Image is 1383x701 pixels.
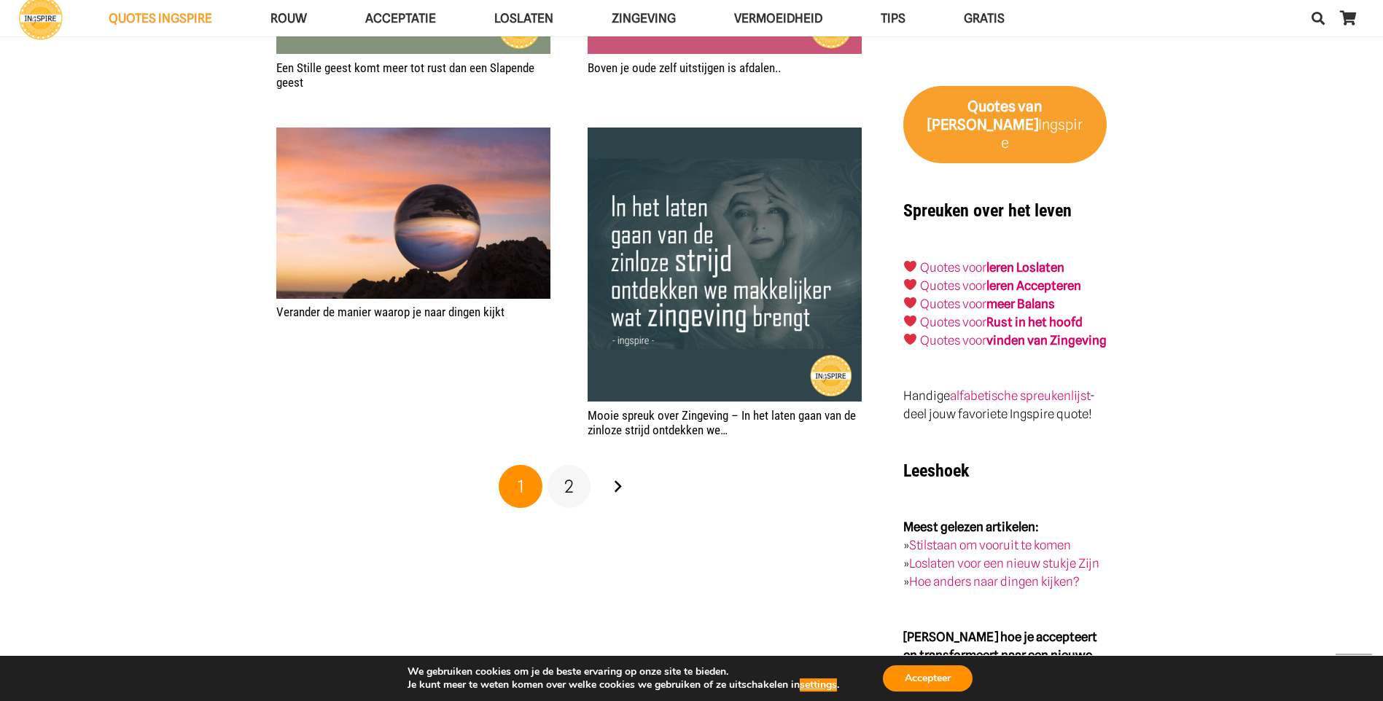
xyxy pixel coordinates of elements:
a: Quotes voorRust in het hoofd [920,315,1083,329]
a: leren Loslaten [986,260,1064,275]
a: Verander de manier waarop je naar dingen kijkt [276,129,550,144]
a: Mooie spreuk over Zingeving – In het laten gaan van de zinloze strijd ontdekken we… [588,129,862,144]
a: Een Stille geest komt meer tot rust dan een Slapende geest [276,60,534,90]
span: GRATIS [964,11,1005,26]
img: ❤ [904,333,916,345]
strong: Meest gelezen artikelen: [903,520,1039,534]
img: In het laten gaan van de zinloze strijd ontdekken we makkelijker wat zingeving brengt. Zingevings... [588,128,862,402]
span: Zingeving [612,11,676,26]
a: Quotes voor [920,278,986,293]
span: 2 [564,476,574,497]
a: Verander de manier waarop je naar dingen kijkt [276,305,504,319]
strong: Quotes [967,98,1016,115]
span: ROUW [270,11,307,26]
span: Acceptatie [365,11,436,26]
a: Quotes voor [920,260,986,275]
strong: vinden van Zingeving [986,333,1107,348]
a: Stilstaan om vooruit te komen [909,538,1071,552]
a: Mooie spreuk over Zingeving – In het laten gaan van de zinloze strijd ontdekken we… [588,408,856,437]
a: Boven je oude zelf uitstijgen is afdalen.. [588,60,781,75]
a: Quotes voorvinden van Zingeving [920,333,1107,348]
span: Loslaten [494,11,553,26]
span: TIPS [881,11,905,26]
a: leren Accepteren [986,278,1081,293]
span: QUOTES INGSPIRE [109,11,212,26]
strong: meer Balans [986,297,1055,311]
p: » » » [903,518,1107,591]
img: ❤ [904,278,916,291]
strong: Rust in het hoofd [986,315,1083,329]
button: Accepteer [883,665,973,692]
span: Pagina 1 [499,465,542,509]
img: ❤ [904,297,916,309]
a: Pagina 2 [548,465,591,509]
img: ❤ [904,315,916,327]
span: VERMOEIDHEID [734,11,822,26]
a: Quotes van [PERSON_NAME]Ingspire [903,86,1107,163]
p: Je kunt meer te weten komen over welke cookies we gebruiken of ze uitschakelen in . [408,678,839,692]
a: alfabetische spreukenlijst [950,388,1090,403]
strong: Leeshoek [903,461,969,481]
a: Loslaten voor een nieuw stukje Zijn [909,556,1099,571]
p: We gebruiken cookies om je de beste ervaring op onze site te bieden. [408,665,839,678]
img: ❤ [904,260,916,273]
strong: [PERSON_NAME] hoe je accepteert en transformeert naar een nieuwe manier van Zijn: [903,630,1097,681]
a: Terug naar top [1336,654,1372,690]
span: 1 [518,476,524,497]
strong: Spreuken over het leven [903,200,1072,221]
button: settings [800,678,837,692]
a: Hoe anders naar dingen kijken? [909,574,1080,589]
a: Quotes voormeer Balans [920,297,1055,311]
p: Handige - deel jouw favoriete Ingspire quote! [903,387,1107,423]
strong: van [PERSON_NAME] [927,98,1043,133]
img: Verander je perspectief! Gouden inzichten van ingspire.nl [276,128,550,299]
